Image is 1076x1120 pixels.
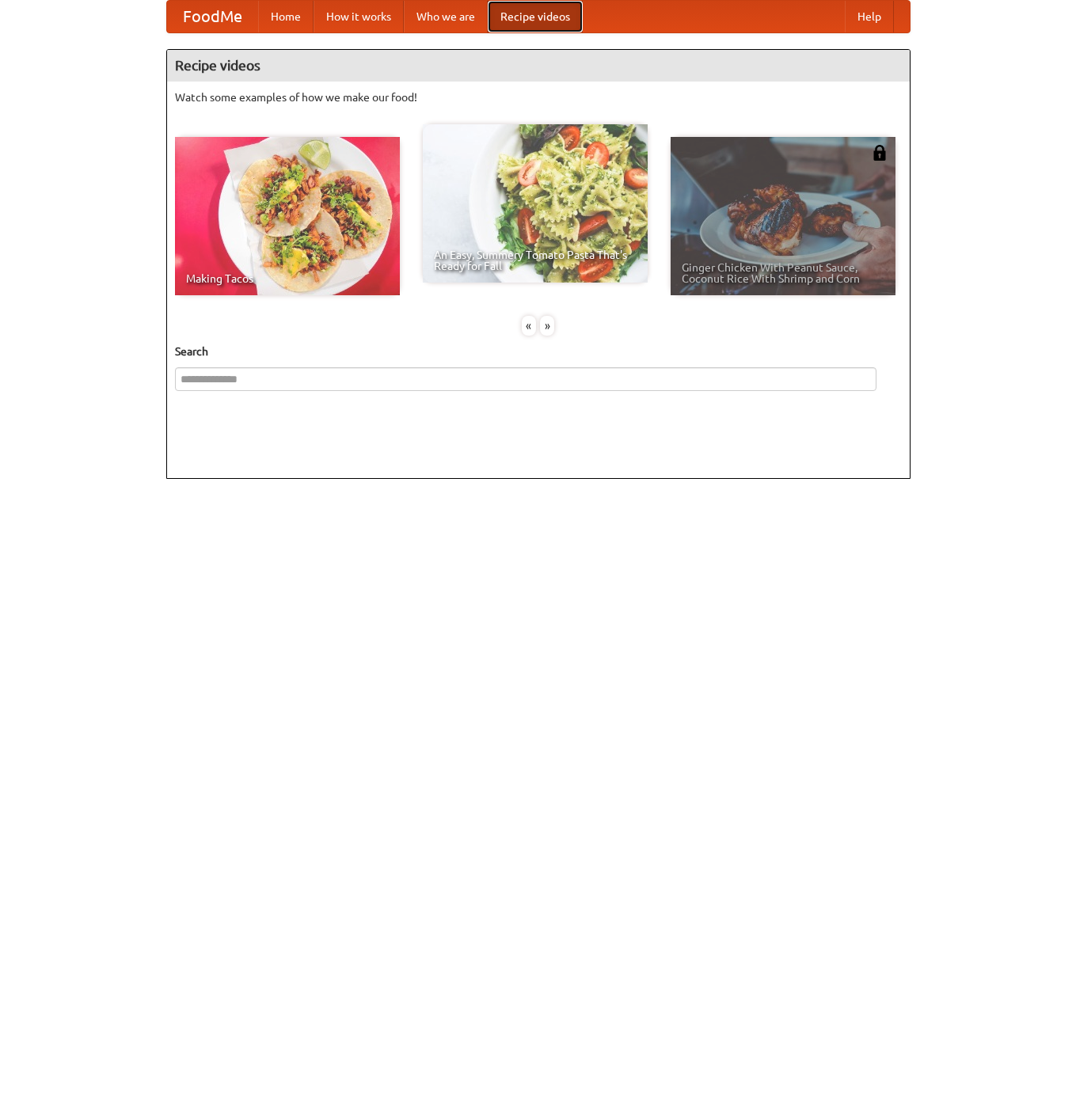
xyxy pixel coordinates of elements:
a: An Easy, Summery Tomato Pasta That's Ready for Fall [423,124,648,283]
div: » [540,316,554,336]
span: An Easy, Summery Tomato Pasta That's Ready for Fall [434,249,637,271]
a: Help [845,1,894,32]
a: Recipe videos [488,1,583,32]
a: Making Tacos [175,137,400,295]
a: Who we are [404,1,488,32]
p: Watch some examples of how we make our food! [175,89,902,105]
a: How it works [314,1,404,32]
h4: Recipe videos [167,50,910,82]
div: « [522,316,536,336]
a: Home [258,1,314,32]
a: FoodMe [167,1,258,32]
h5: Search [175,344,902,359]
img: 483408.png [872,145,888,161]
span: Making Tacos [186,273,389,284]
